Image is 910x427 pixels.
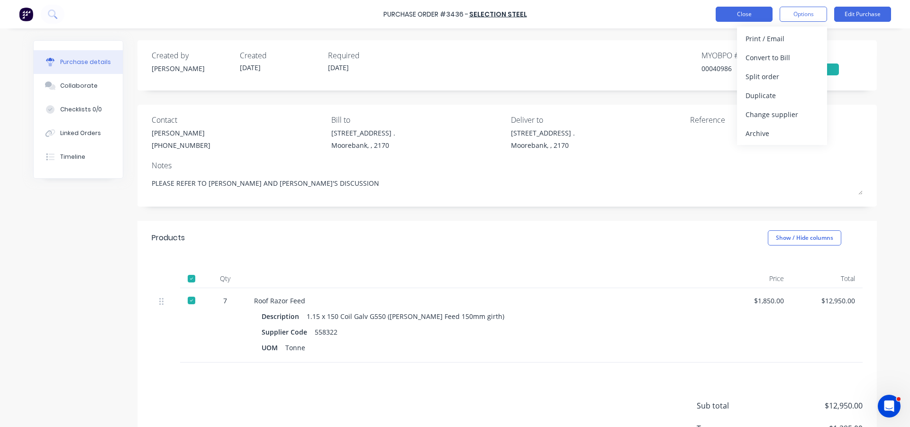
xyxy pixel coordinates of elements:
[511,114,683,126] div: Deliver to
[511,128,575,138] div: [STREET_ADDRESS] .
[331,140,395,150] div: Moorebank, , 2170
[878,395,901,418] iframe: Intercom live chat
[204,269,246,288] div: Qty
[834,7,891,22] button: Edit Purchase
[720,269,792,288] div: Price
[746,70,819,83] div: Split order
[690,114,863,126] div: Reference
[254,296,713,306] div: Roof Razor Feed
[262,341,285,354] div: UOM
[746,51,819,64] div: Convert to Bill
[34,145,123,169] button: Timeline
[152,160,863,171] div: Notes
[701,64,782,73] div: 00040986
[701,50,782,61] div: MYOB PO #
[383,9,468,19] div: Purchase Order #3436 -
[211,296,239,306] div: 7
[152,64,232,73] div: [PERSON_NAME]
[331,114,504,126] div: Bill to
[34,74,123,98] button: Collaborate
[60,105,102,114] div: Checklists 0/0
[511,140,575,150] div: Moorebank, , 2170
[34,121,123,145] button: Linked Orders
[746,108,819,121] div: Change supplier
[152,173,863,195] textarea: PLEASE REFER TO [PERSON_NAME] AND [PERSON_NAME]'S DISCUSSION
[799,296,855,306] div: $12,950.00
[152,128,210,138] div: [PERSON_NAME]
[34,50,123,74] button: Purchase details
[746,32,819,45] div: Print / Email
[746,89,819,102] div: Duplicate
[307,309,504,323] div: 1.15 x 150 Coil Galv G550 ([PERSON_NAME] Feed 150mm girth)
[331,128,395,138] div: [STREET_ADDRESS] .
[792,269,863,288] div: Total
[780,7,827,22] button: Options
[34,98,123,121] button: Checklists 0/0
[328,50,409,61] div: Required
[315,325,337,339] div: 558322
[728,296,784,306] div: $1,850.00
[262,309,307,323] div: Description
[716,7,773,22] button: Close
[60,82,98,90] div: Collaborate
[697,400,768,411] span: Sub total
[746,127,819,140] div: Archive
[19,7,33,21] img: Factory
[60,129,101,137] div: Linked Orders
[469,9,527,19] a: SELECTION STEEL
[60,58,111,66] div: Purchase details
[152,232,185,244] div: Products
[240,50,320,61] div: Created
[262,325,315,339] div: Supplier Code
[152,140,210,150] div: [PHONE_NUMBER]
[768,230,841,245] button: Show / Hide columns
[768,400,863,411] span: $12,950.00
[152,50,232,61] div: Created by
[152,114,324,126] div: Contact
[285,341,305,354] div: Tonne
[60,153,85,161] div: Timeline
